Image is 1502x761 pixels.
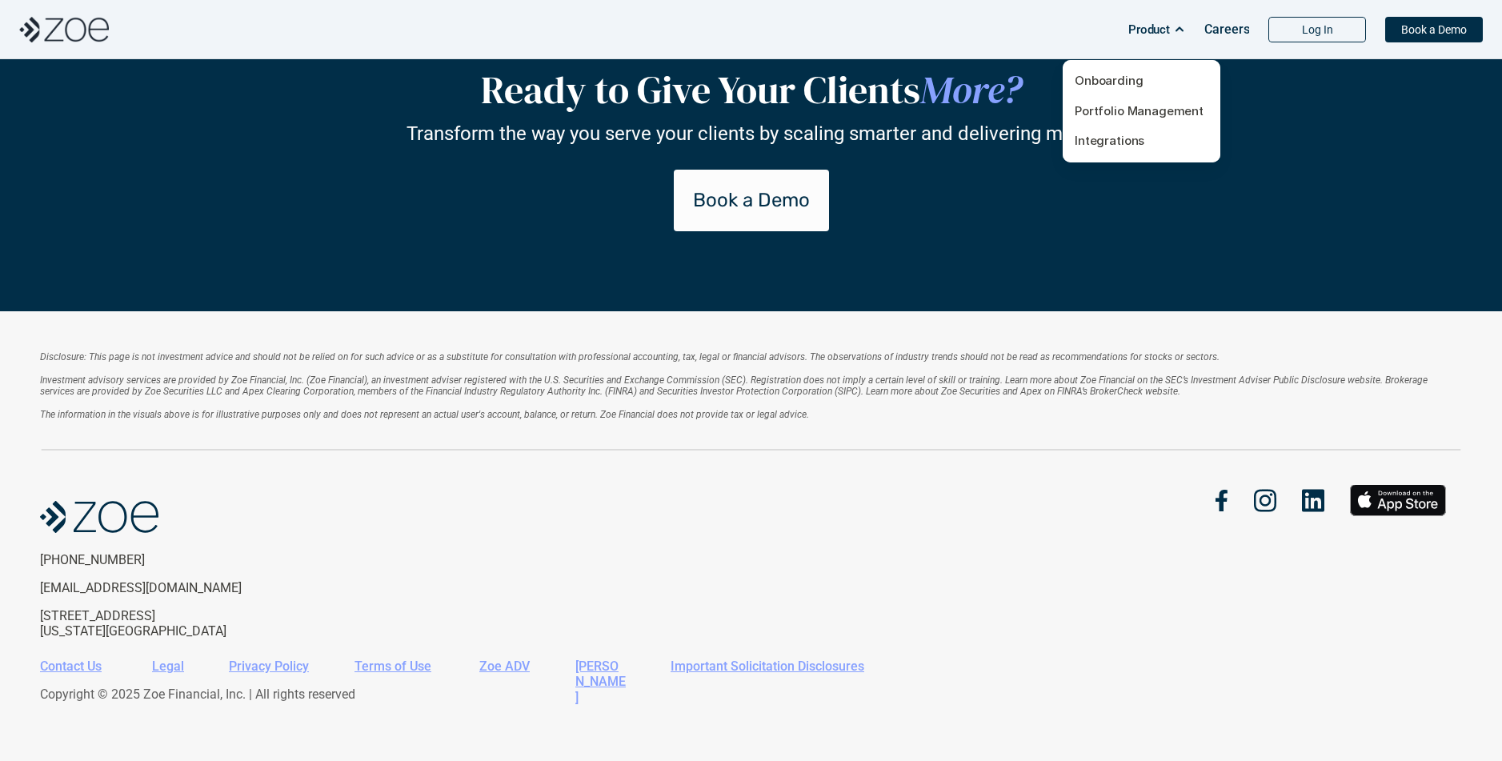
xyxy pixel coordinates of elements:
a: Legal [152,659,184,674]
a: [PERSON_NAME] [575,659,626,704]
a: Privacy Policy [229,659,309,674]
a: Onboarding [1075,73,1144,88]
p: Book a Demo [1401,23,1467,37]
span: More? [920,63,1022,116]
em: Investment advisory services are provided by Zoe Financial, Inc. (Zoe Financial), an investment a... [40,374,1430,397]
a: Log In [1268,17,1366,42]
p: Careers [1204,22,1250,37]
a: Book a Demo [1385,17,1483,42]
a: Important Solicitation Disclosures [671,659,864,674]
p: Product [1128,18,1170,42]
p: Transform the way you serve your clients by scaling smarter and delivering more. [407,122,1095,146]
a: Zoe ADV [479,659,530,674]
a: Careers [1204,14,1249,46]
em: Disclosure: This page is not investment advice and should not be relied on for such advice or as ... [40,351,1220,362]
h2: Ready to Give Your Clients [351,67,1152,114]
p: [EMAIL_ADDRESS][DOMAIN_NAME] [40,580,302,595]
a: Book a Demo [674,170,829,231]
p: [PHONE_NUMBER] [40,552,302,567]
p: Copyright © 2025 Zoe Financial, Inc. | All rights reserved [40,687,1450,702]
a: Terms of Use [354,659,431,674]
p: Book a Demo [693,189,810,212]
p: [STREET_ADDRESS] [US_STATE][GEOGRAPHIC_DATA] [40,608,302,639]
p: Log In [1302,23,1333,37]
a: Portfolio Management [1075,103,1204,118]
em: The information in the visuals above is for illustrative purposes only and does not represent an ... [40,409,809,420]
a: Integrations [1075,133,1144,148]
a: Contact Us [40,659,102,674]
